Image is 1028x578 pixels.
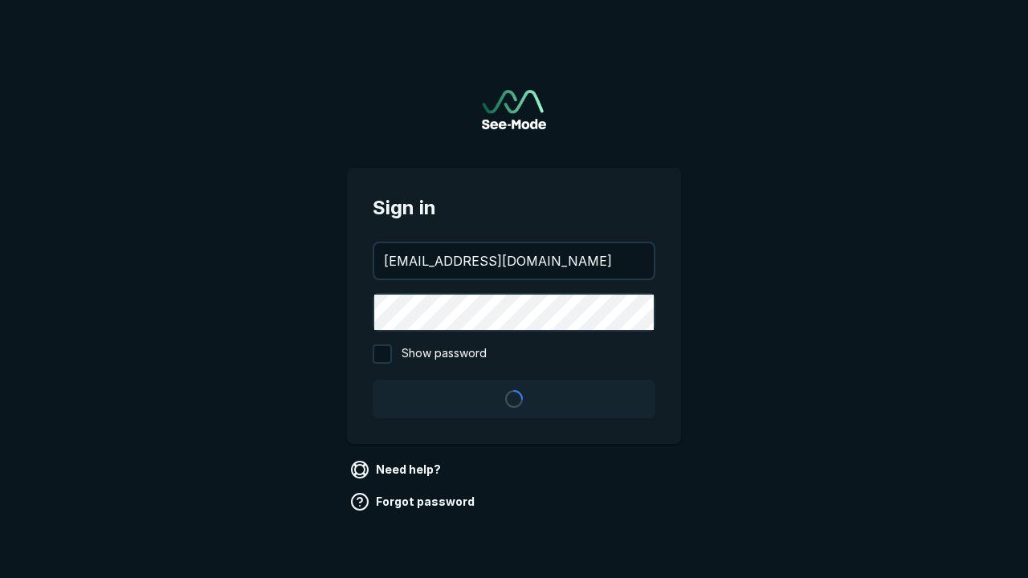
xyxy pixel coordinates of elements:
input: your@email.com [374,243,654,279]
img: See-Mode Logo [482,90,546,129]
a: Forgot password [347,489,481,515]
span: Show password [402,344,487,364]
a: Need help? [347,457,447,482]
span: Sign in [373,193,655,222]
a: Go to sign in [482,90,546,129]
